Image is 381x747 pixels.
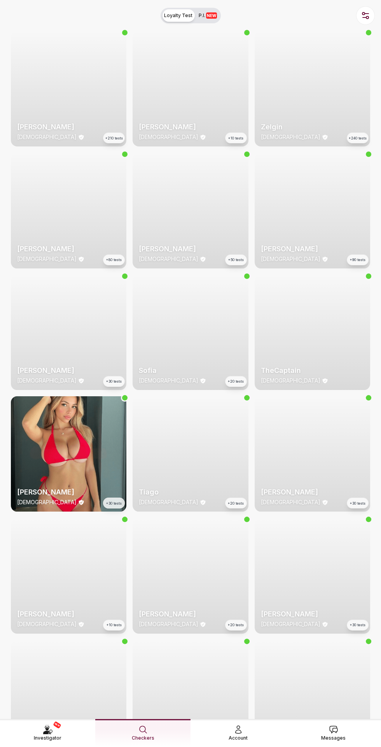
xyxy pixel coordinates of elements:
[11,396,126,512] img: checker
[139,620,198,628] p: [DEMOGRAPHIC_DATA]
[17,377,77,385] p: [DEMOGRAPHIC_DATA]
[53,721,61,729] span: NEW
[17,487,120,498] h2: [PERSON_NAME]
[261,122,364,132] h2: Zelgin
[17,133,77,141] p: [DEMOGRAPHIC_DATA]
[139,133,198,141] p: [DEMOGRAPHIC_DATA]
[350,501,365,506] span: +30 tests
[228,257,244,263] span: +50 tests
[261,133,320,141] p: [DEMOGRAPHIC_DATA]
[17,255,77,263] p: [DEMOGRAPHIC_DATA]
[321,734,346,742] span: Messages
[261,620,320,628] p: [DEMOGRAPHIC_DATA]
[133,275,248,390] img: checker
[261,609,364,620] h2: [PERSON_NAME]
[11,31,126,146] img: checker
[139,498,198,506] p: [DEMOGRAPHIC_DATA]
[255,153,370,268] img: checker
[17,365,120,376] h2: [PERSON_NAME]
[133,396,248,512] img: checker
[139,122,242,132] h2: [PERSON_NAME]
[255,153,370,268] a: thumbchecker[PERSON_NAME][DEMOGRAPHIC_DATA]+90 tests
[106,501,122,506] span: +30 tests
[17,620,77,628] p: [DEMOGRAPHIC_DATA]
[132,734,154,742] span: Checkers
[133,31,248,146] a: thumbchecker[PERSON_NAME][DEMOGRAPHIC_DATA]+10 tests
[350,257,365,263] span: +90 tests
[261,255,320,263] p: [DEMOGRAPHIC_DATA]
[17,498,77,506] p: [DEMOGRAPHIC_DATA]
[11,275,126,390] a: thumbchecker[PERSON_NAME][DEMOGRAPHIC_DATA]+30 tests
[190,719,286,747] a: Account
[261,365,364,376] h2: TheCaptain
[349,136,367,141] span: +240 tests
[17,244,120,254] h2: [PERSON_NAME]
[228,379,244,384] span: +20 tests
[228,501,244,506] span: +20 tests
[255,518,370,633] img: checker
[17,122,120,132] h2: [PERSON_NAME]
[106,379,122,384] span: +30 tests
[133,275,248,390] a: thumbcheckerSofia[DEMOGRAPHIC_DATA]+20 tests
[350,622,365,628] span: +30 tests
[255,31,370,146] img: checker
[255,396,370,512] a: thumbchecker[PERSON_NAME][DEMOGRAPHIC_DATA]+30 tests
[255,31,370,146] a: thumbcheckerZelgin[DEMOGRAPHIC_DATA]+240 tests
[106,257,122,263] span: +80 tests
[11,518,126,633] img: checker
[261,377,320,385] p: [DEMOGRAPHIC_DATA]
[139,377,198,385] p: [DEMOGRAPHIC_DATA]
[11,153,126,268] a: thumbchecker[PERSON_NAME][DEMOGRAPHIC_DATA]+80 tests
[139,487,242,498] h2: Tiago
[199,12,217,19] span: P.I.
[255,518,370,633] a: thumbchecker[PERSON_NAME][DEMOGRAPHIC_DATA]+30 tests
[133,153,248,268] img: checker
[139,609,242,620] h2: [PERSON_NAME]
[255,275,370,390] img: checker
[107,622,122,628] span: +10 tests
[164,12,192,19] span: Loyalty Test
[139,244,242,254] h2: [PERSON_NAME]
[105,136,123,141] span: +210 tests
[11,518,126,633] a: thumbchecker[PERSON_NAME][DEMOGRAPHIC_DATA]+10 tests
[11,275,126,390] img: checker
[133,396,248,512] a: thumbcheckerTiago[DEMOGRAPHIC_DATA]+20 tests
[133,518,248,633] img: checker
[228,136,243,141] span: +10 tests
[261,498,320,506] p: [DEMOGRAPHIC_DATA]
[139,365,242,376] h2: Sofia
[286,719,381,747] a: Messages
[229,734,248,742] span: Account
[95,719,190,747] a: Checkers
[206,12,217,19] span: NEW
[133,153,248,268] a: thumbchecker[PERSON_NAME][DEMOGRAPHIC_DATA]+50 tests
[11,153,126,268] img: checker
[34,734,61,742] span: Investigator
[255,396,370,512] img: checker
[133,31,248,146] img: checker
[255,275,370,390] a: thumbcheckerTheCaptain[DEMOGRAPHIC_DATA]
[11,396,126,512] a: thumbchecker[PERSON_NAME][DEMOGRAPHIC_DATA]+30 tests
[261,487,364,498] h2: [PERSON_NAME]
[261,244,364,254] h2: [PERSON_NAME]
[11,31,126,146] a: thumbchecker[PERSON_NAME][DEMOGRAPHIC_DATA]+210 tests
[17,609,120,620] h2: [PERSON_NAME]
[139,255,198,263] p: [DEMOGRAPHIC_DATA]
[133,518,248,633] a: thumbchecker[PERSON_NAME][DEMOGRAPHIC_DATA]+20 tests
[228,622,244,628] span: +20 tests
